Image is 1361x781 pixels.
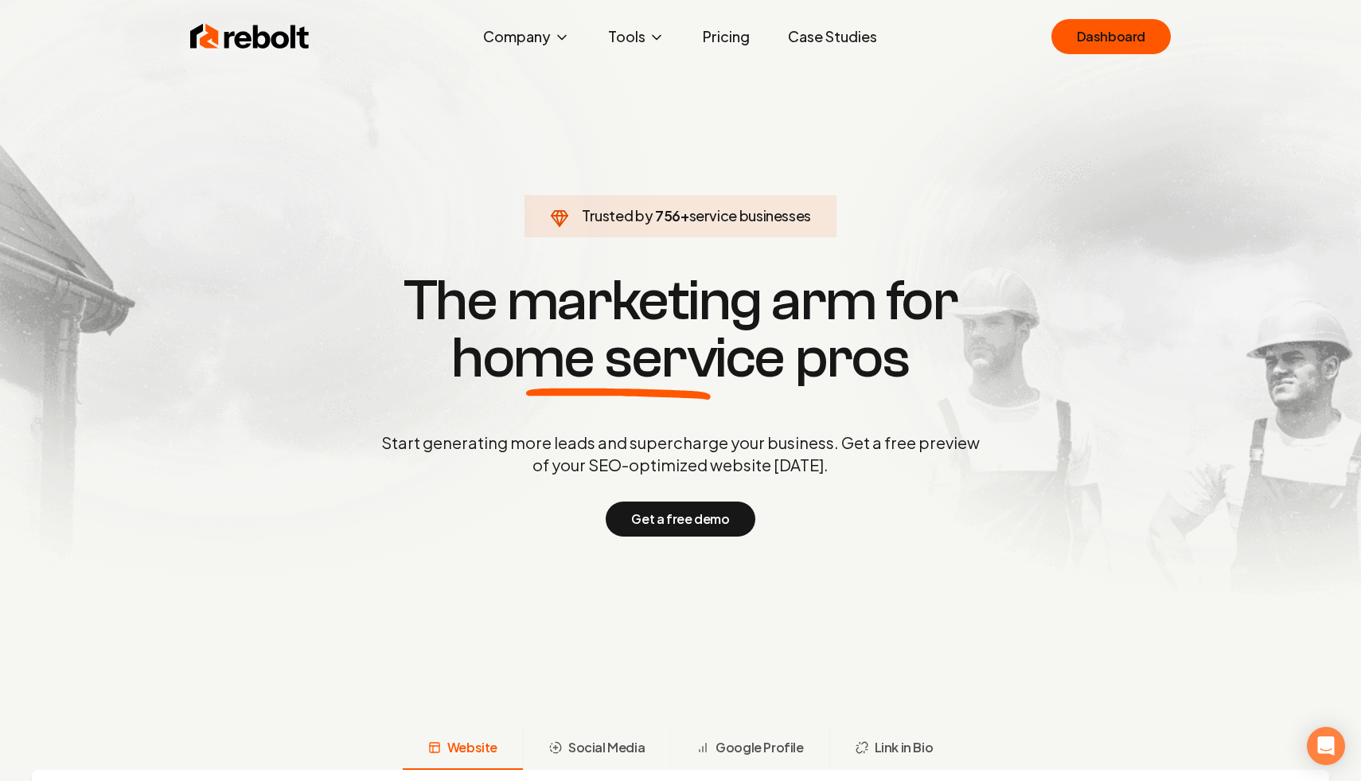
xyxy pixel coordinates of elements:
[447,738,497,757] span: Website
[606,502,755,537] button: Get a free demo
[775,21,890,53] a: Case Studies
[1051,19,1171,54] a: Dashboard
[680,206,689,225] span: +
[378,432,983,476] p: Start generating more leads and supercharge your business. Get a free preview of your SEO-optimiz...
[470,21,583,53] button: Company
[190,21,310,53] img: Rebolt Logo
[298,272,1063,387] h1: The marketing arm for pros
[523,728,670,770] button: Social Media
[690,21,762,53] a: Pricing
[875,738,934,757] span: Link in Bio
[689,206,812,225] span: service businesses
[670,728,829,770] button: Google Profile
[595,21,677,53] button: Tools
[403,728,523,770] button: Website
[655,205,680,227] span: 756
[716,738,803,757] span: Google Profile
[568,738,645,757] span: Social Media
[829,728,959,770] button: Link in Bio
[451,330,785,387] span: home service
[1307,727,1345,765] div: Open Intercom Messenger
[582,206,653,225] span: Trusted by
